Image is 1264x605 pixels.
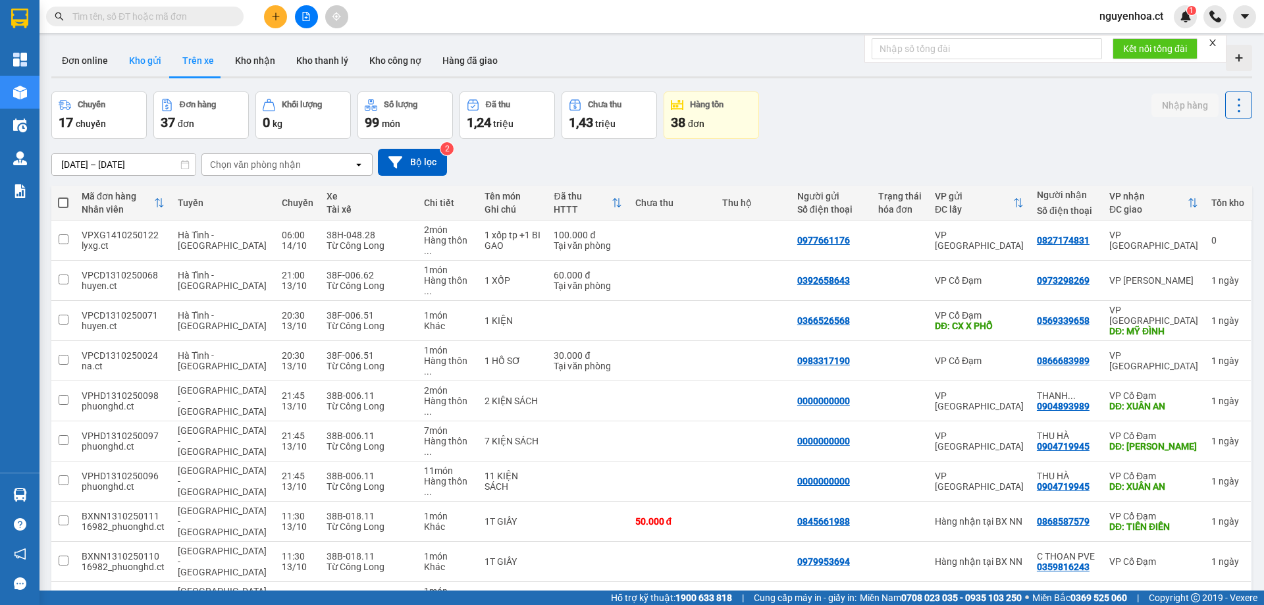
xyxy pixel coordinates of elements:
[554,230,621,240] div: 100.000 đ
[1109,390,1198,401] div: VP Cổ Đạm
[424,385,471,396] div: 2 món
[554,350,621,361] div: 30.000 đ
[424,465,471,476] div: 11 món
[13,86,27,99] img: warehouse-icon
[595,118,616,129] span: triệu
[688,118,704,129] span: đơn
[161,115,175,130] span: 37
[1037,390,1096,401] div: THANH HỒNG
[14,577,26,590] span: message
[82,361,165,371] div: na.ct
[282,471,313,481] div: 21:45
[424,406,432,417] span: ...
[424,235,471,256] div: Hàng thông thường
[1109,441,1198,452] div: DĐ: XUÂN VIÊN
[1037,275,1090,286] div: 0973298269
[365,115,379,130] span: 99
[327,270,410,280] div: 38F-006.62
[82,431,165,441] div: VPHD1310250097
[1211,315,1244,326] div: 1
[282,551,313,562] div: 11:30
[78,100,105,109] div: Chuyến
[1037,431,1096,441] div: THU HÀ
[82,562,165,572] div: 16982_phuonghd.ct
[82,551,165,562] div: BXNN1310250110
[485,396,541,406] div: 2 KIỆN SÁCH
[424,551,471,562] div: 1 món
[635,516,709,527] div: 50.000 đ
[327,481,410,492] div: Từ Công Long
[424,275,471,296] div: Hàng thông thường
[424,586,471,596] div: 1 món
[224,45,286,76] button: Kho nhận
[1233,5,1256,28] button: caret-down
[424,355,471,377] div: Hàng thông thường
[327,431,410,441] div: 38B-006.11
[178,385,267,417] span: [GEOGRAPHIC_DATA] - [GEOGRAPHIC_DATA]
[547,186,628,221] th: Toggle SortBy
[1037,190,1096,200] div: Người nhận
[327,441,410,452] div: Từ Công Long
[1211,476,1244,487] div: 1
[178,118,194,129] span: đơn
[327,350,410,361] div: 38F-006.51
[1109,521,1198,532] div: DĐ: TIÊN ĐIỀN
[797,396,850,406] div: 0000000000
[295,5,318,28] button: file-add
[424,511,471,521] div: 1 món
[440,142,454,155] sup: 2
[82,270,165,280] div: VPCD1310250068
[860,591,1022,605] span: Miền Nam
[282,280,313,291] div: 13/10
[1211,436,1244,446] div: 1
[1037,551,1096,562] div: C THOAN PVE
[797,476,850,487] div: 0000000000
[180,100,216,109] div: Đơn hàng
[75,186,171,221] th: Toggle SortBy
[82,310,165,321] div: VPCD1310250071
[14,548,26,560] span: notification
[327,204,410,215] div: Tài xế
[797,516,850,527] div: 0845661988
[797,315,850,326] div: 0366526568
[872,38,1102,59] input: Nhập số tổng đài
[327,310,410,321] div: 38F-006.51
[327,240,410,251] div: Từ Công Long
[935,355,1024,366] div: VP Cổ Đạm
[1211,516,1244,527] div: 1
[554,204,611,215] div: HTTT
[82,350,165,361] div: VPCD1310250024
[1219,556,1239,567] span: ngày
[282,441,313,452] div: 13/10
[1109,191,1188,201] div: VP nhận
[1211,275,1244,286] div: 1
[1211,197,1244,208] div: Tồn kho
[172,45,224,76] button: Trên xe
[327,401,410,411] div: Từ Công Long
[178,310,267,331] span: Hà Tĩnh - [GEOGRAPHIC_DATA]
[569,115,593,130] span: 1,43
[432,45,508,76] button: Hàng đã giao
[424,265,471,275] div: 1 món
[327,471,410,481] div: 38B-006.11
[82,441,165,452] div: phuonghd.ct
[1219,275,1239,286] span: ngày
[282,390,313,401] div: 21:45
[1151,93,1219,117] button: Nhập hàng
[797,235,850,246] div: 0977661176
[282,240,313,251] div: 14/10
[424,425,471,436] div: 7 món
[1037,355,1090,366] div: 0866683989
[327,562,410,572] div: Từ Công Long
[327,390,410,401] div: 38B-006.11
[178,197,269,208] div: Tuyến
[271,12,280,21] span: plus
[935,275,1024,286] div: VP Cổ Đạm
[635,197,709,208] div: Chưa thu
[1209,11,1221,22] img: phone-icon
[282,401,313,411] div: 13/10
[424,476,471,497] div: Hàng thông thường
[935,230,1024,251] div: VP [GEOGRAPHIC_DATA]
[11,9,28,28] img: logo-vxr
[485,230,541,251] div: 1 xốp tp +1 BI GAO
